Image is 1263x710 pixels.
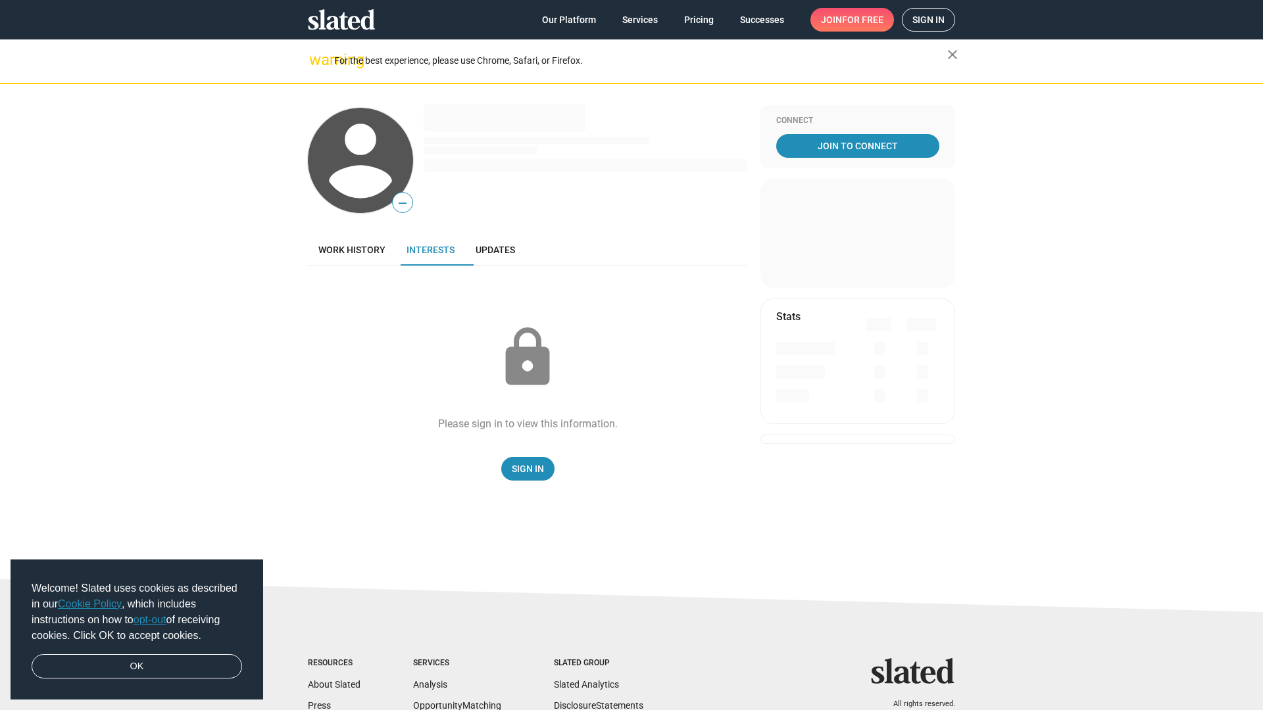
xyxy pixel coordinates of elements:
a: Slated Analytics [554,679,619,690]
span: Join To Connect [779,134,937,158]
span: Interests [407,245,455,255]
a: Services [612,8,668,32]
a: Analysis [413,679,447,690]
span: Join [821,8,883,32]
div: Slated Group [554,658,643,669]
a: Work history [308,234,396,266]
span: — [393,195,412,212]
a: Cookie Policy [58,598,122,609]
a: Joinfor free [810,8,894,32]
a: About Slated [308,679,360,690]
a: Sign In [501,457,555,481]
mat-icon: close [945,47,960,62]
span: Sign In [512,457,544,481]
a: Updates [465,234,526,266]
span: Services [622,8,658,32]
div: Services [413,658,501,669]
span: for free [842,8,883,32]
span: Our Platform [542,8,596,32]
mat-card-title: Stats [776,310,801,323]
a: dismiss cookie message [32,654,242,679]
a: Our Platform [532,8,607,32]
a: Join To Connect [776,134,939,158]
div: Connect [776,116,939,126]
span: Work history [318,245,385,255]
span: Updates [476,245,515,255]
div: cookieconsent [11,559,263,700]
a: Pricing [674,8,724,32]
a: opt-out [134,614,166,625]
span: Welcome! Slated uses cookies as described in our , which includes instructions on how to of recei... [32,580,242,644]
a: Interests [396,234,465,266]
span: Successes [740,8,784,32]
mat-icon: lock [495,325,560,390]
div: Please sign in to view this information. [438,417,618,431]
a: Successes [730,8,795,32]
div: For the best experience, please use Chrome, Safari, or Firefox. [334,52,947,70]
mat-icon: warning [309,52,325,68]
a: Sign in [902,8,955,32]
span: Sign in [912,9,945,31]
span: Pricing [684,8,714,32]
div: Resources [308,658,360,669]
